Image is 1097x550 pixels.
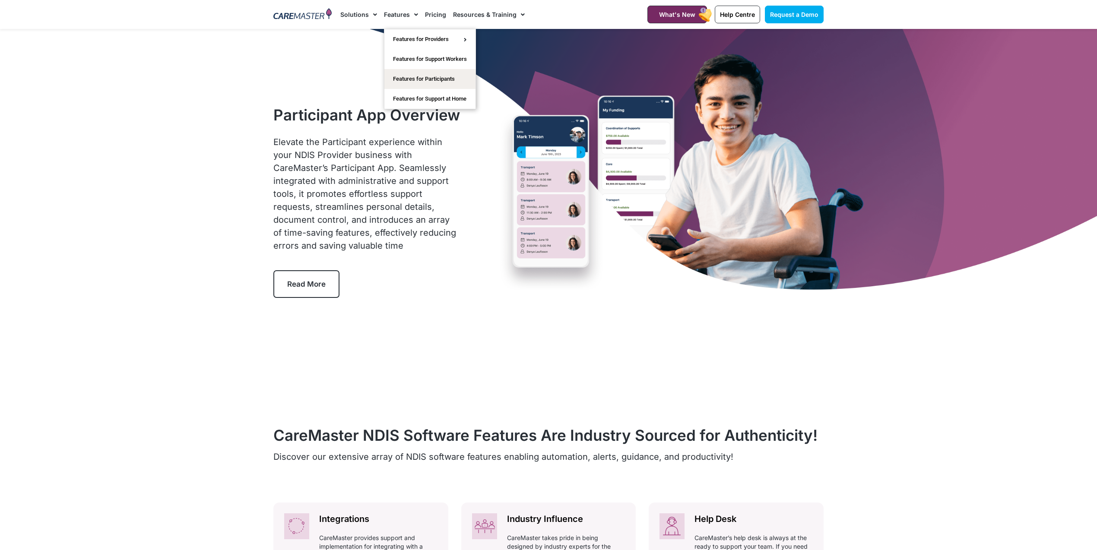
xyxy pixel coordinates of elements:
[715,6,760,23] a: Help Centre
[384,29,476,109] ul: Features
[659,11,695,18] span: What's New
[384,89,476,109] a: Features for Support at Home
[273,106,460,124] h1: Participant App Overview
[273,452,733,462] span: Discover our extensive array of NDIS software features enabling automation, alerts, guidance, and...
[384,69,476,89] a: Features for Participants
[507,513,625,525] h2: Industry Influence
[273,426,824,444] h2: CareMaster NDIS Software Features Are Industry Sourced for Authenticity!
[273,8,332,21] img: CareMaster Logo
[287,280,326,288] span: Read More
[472,513,497,539] img: Industry-informed, CareMaster NDIS CRM integrates NDIS Support Worker and Participant Apps, showc...
[384,29,476,49] a: Features for Providers
[765,6,824,23] a: Request a Demo
[319,513,438,525] h2: Integrations
[659,513,685,539] img: Help Desk aids CareMaster NDIS software, including admin and app features.
[770,11,818,18] span: Request a Demo
[273,270,339,298] a: Read More
[284,513,309,539] img: CareMaster NDIS CRM ensures seamless work integration with Xero and MYOB, optimising financial ma...
[720,11,755,18] span: Help Centre
[384,49,476,69] a: Features for Support Workers
[647,6,707,23] a: What's New
[694,513,813,525] h2: Help Desk
[273,137,456,251] span: Elevate the Participant experience within your NDIS Provider business with CareMaster’s Participa...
